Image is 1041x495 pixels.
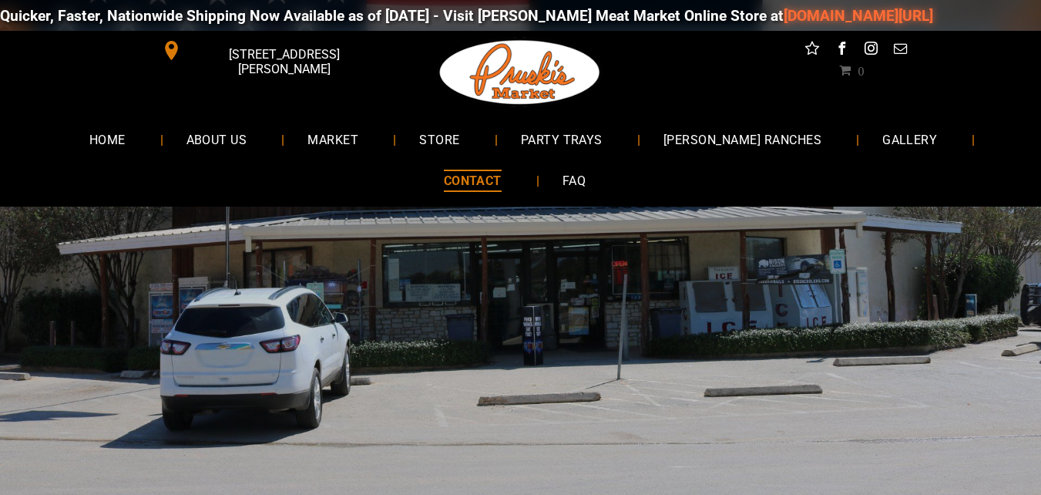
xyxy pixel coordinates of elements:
a: instagram [861,39,881,62]
a: [STREET_ADDRESS][PERSON_NAME] [151,39,387,62]
a: [PERSON_NAME] RANCHES [640,119,845,160]
a: Social network [802,39,822,62]
img: Pruski-s+Market+HQ+Logo2-259w.png [437,31,603,114]
a: STORE [396,119,482,160]
a: MARKET [284,119,381,160]
a: GALLERY [859,119,960,160]
a: FAQ [539,160,609,201]
span: [STREET_ADDRESS][PERSON_NAME] [184,39,383,84]
a: facebook [831,39,851,62]
a: PARTY TRAYS [498,119,626,160]
a: email [890,39,910,62]
a: CONTACT [421,160,525,201]
a: ABOUT US [163,119,270,160]
span: 0 [858,64,864,76]
a: HOME [66,119,149,160]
